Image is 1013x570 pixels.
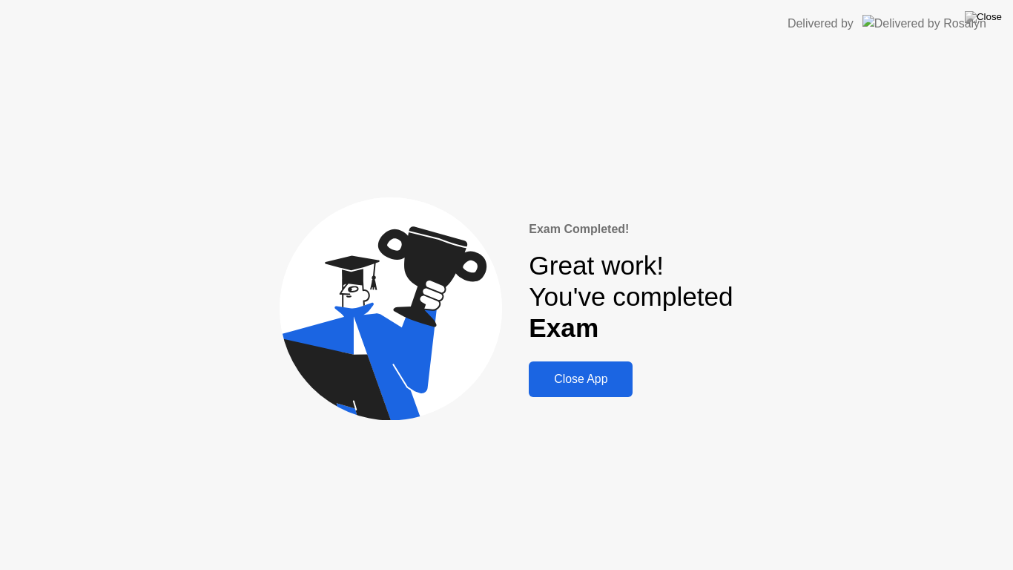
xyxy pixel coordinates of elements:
button: Close App [529,361,633,397]
div: Exam Completed! [529,220,733,238]
b: Exam [529,313,598,342]
div: Great work! You've completed [529,250,733,344]
img: Close [965,11,1002,23]
img: Delivered by Rosalyn [862,15,986,32]
div: Delivered by [788,15,854,33]
div: Close App [533,373,628,386]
